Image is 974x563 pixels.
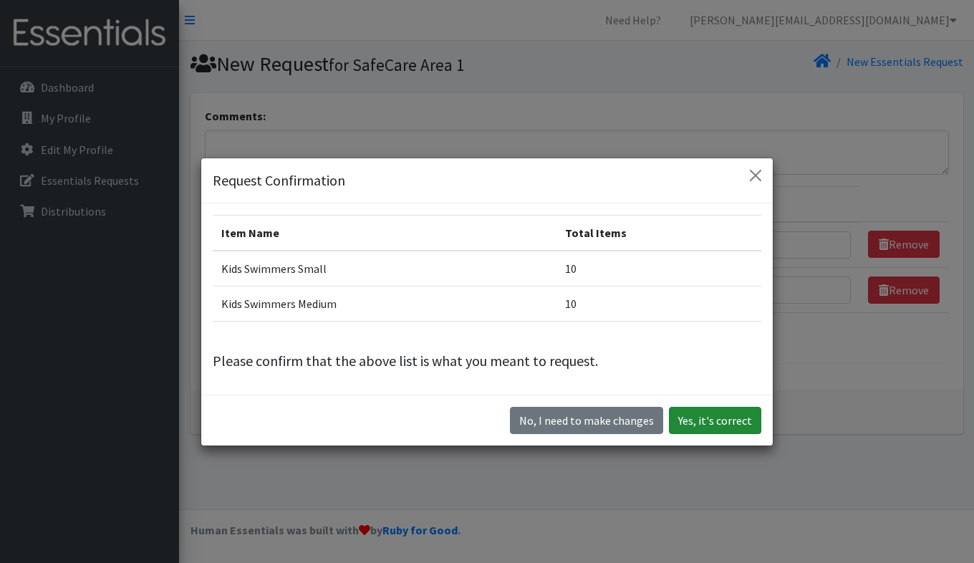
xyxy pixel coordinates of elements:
[556,215,761,251] th: Total Items
[213,170,345,191] h5: Request Confirmation
[669,407,761,434] button: Yes, it's correct
[213,286,556,321] td: Kids Swimmers Medium
[556,286,761,321] td: 10
[556,251,761,287] td: 10
[213,215,556,251] th: Item Name
[213,251,556,287] td: Kids Swimmers Small
[744,164,767,187] button: Close
[213,350,761,372] p: Please confirm that the above list is what you meant to request.
[510,407,663,434] button: No I need to make changes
